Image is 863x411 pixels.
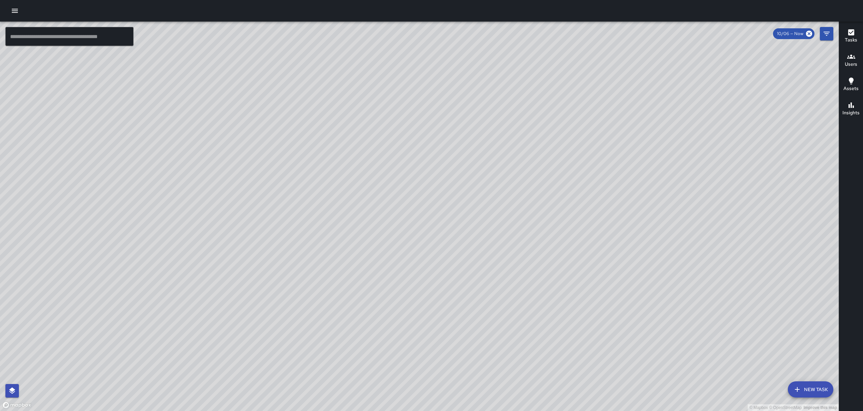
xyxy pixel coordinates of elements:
[843,85,859,92] h6: Assets
[839,49,863,73] button: Users
[845,61,857,68] h6: Users
[839,73,863,97] button: Assets
[839,97,863,121] button: Insights
[839,24,863,49] button: Tasks
[773,28,814,39] div: 10/06 — Now
[773,30,807,37] span: 10/06 — Now
[788,381,833,398] button: New Task
[845,36,857,44] h6: Tasks
[842,109,860,117] h6: Insights
[820,27,833,40] button: Filters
